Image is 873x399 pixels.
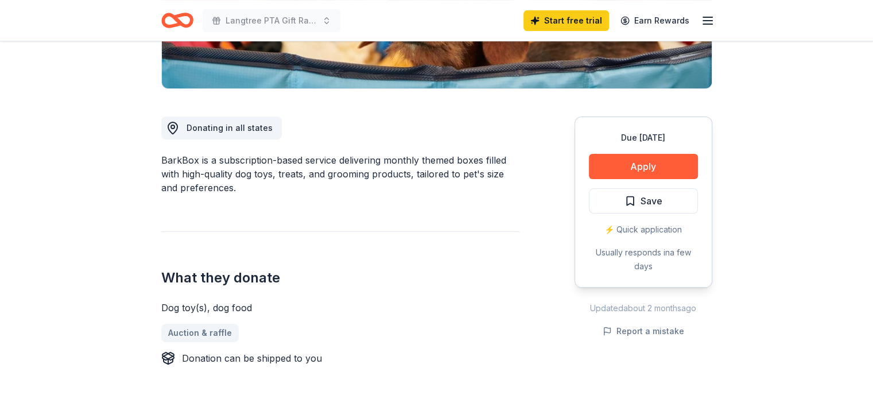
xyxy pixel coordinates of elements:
[187,123,273,133] span: Donating in all states
[589,246,698,273] div: Usually responds in a few days
[523,10,609,31] a: Start free trial
[589,131,698,145] div: Due [DATE]
[226,14,317,28] span: Langtree PTA Gift Raffle
[161,269,519,287] h2: What they donate
[161,7,193,34] a: Home
[589,223,698,237] div: ⚡️ Quick application
[182,351,322,365] div: Donation can be shipped to you
[641,193,662,208] span: Save
[575,301,712,315] div: Updated about 2 months ago
[161,301,519,315] div: Dog toy(s), dog food
[161,324,239,342] a: Auction & raffle
[203,9,340,32] button: Langtree PTA Gift Raffle
[161,153,519,195] div: BarkBox is a subscription-based service delivering monthly themed boxes filled with high-quality ...
[589,154,698,179] button: Apply
[614,10,696,31] a: Earn Rewards
[603,324,684,338] button: Report a mistake
[589,188,698,214] button: Save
